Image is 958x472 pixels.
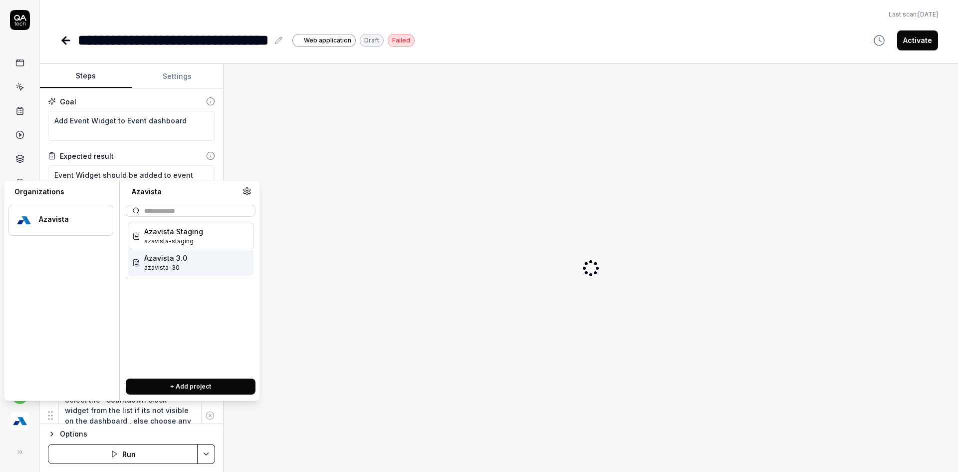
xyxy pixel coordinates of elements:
[292,33,356,47] a: Web application
[15,211,33,229] img: Azavista Logo
[39,215,100,224] div: Azavista
[8,187,113,197] div: Organizations
[889,10,938,19] button: Last scan:[DATE]
[4,404,35,432] button: Azavista Logo
[132,64,224,88] button: Settings
[360,34,384,47] div: Draft
[60,428,215,440] div: Options
[304,36,351,45] span: Web application
[11,412,29,430] img: Azavista Logo
[40,64,132,88] button: Steps
[144,263,187,272] span: Project ID: N4DP
[126,221,255,371] div: Suggestions
[889,10,938,19] span: Last scan:
[8,205,113,236] button: Azavista LogoAzavista
[126,187,242,197] div: Azavista
[897,30,938,50] button: Activate
[60,96,76,107] div: Goal
[48,390,215,442] div: Suggestions
[918,10,938,18] time: [DATE]
[144,226,203,237] span: Azavista Staging
[144,237,203,246] span: Project ID: R1YR
[60,151,114,161] div: Expected result
[202,406,219,426] button: Remove step
[126,379,255,395] button: + Add project
[867,30,891,50] button: View version history
[48,444,198,464] button: Run
[242,187,251,199] a: Organization settings
[144,253,187,263] span: Azavista 3.0
[388,34,415,47] div: Failed
[48,428,215,440] button: Options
